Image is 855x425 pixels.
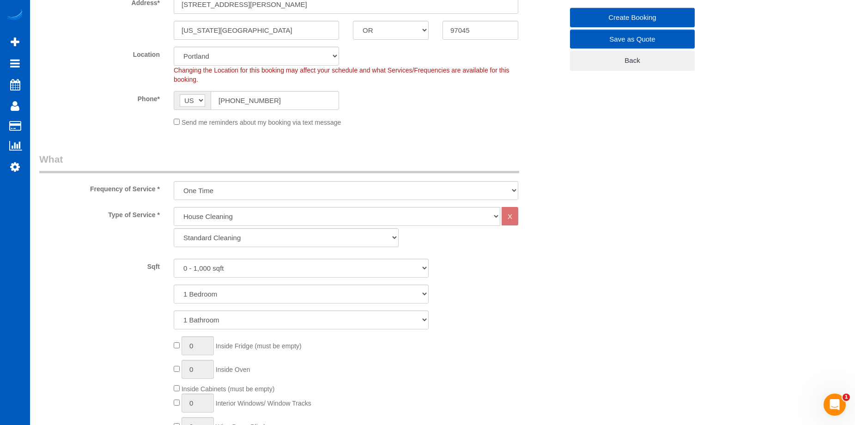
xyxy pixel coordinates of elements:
label: Type of Service * [32,207,167,219]
span: Interior Windows/ Window Tracks [216,400,311,407]
img: Automaid Logo [6,9,24,22]
legend: What [39,152,519,173]
a: Save as Quote [570,30,695,49]
a: Create Booking [570,8,695,27]
span: Changing the Location for this booking may affect your schedule and what Services/Frequencies are... [174,67,509,83]
iframe: Intercom live chat [824,394,846,416]
input: Phone* [211,91,339,110]
label: Frequency of Service * [32,181,167,194]
label: Phone* [32,91,167,103]
span: Inside Oven [216,366,250,373]
label: Location [32,47,167,59]
a: Back [570,51,695,70]
input: Zip Code* [443,21,518,40]
span: Send me reminders about my booking via text message [182,119,341,126]
span: 1 [843,394,850,401]
input: City* [174,21,339,40]
label: Sqft [32,259,167,271]
span: Inside Cabinets (must be empty) [182,385,275,393]
span: Inside Fridge (must be empty) [216,342,302,350]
